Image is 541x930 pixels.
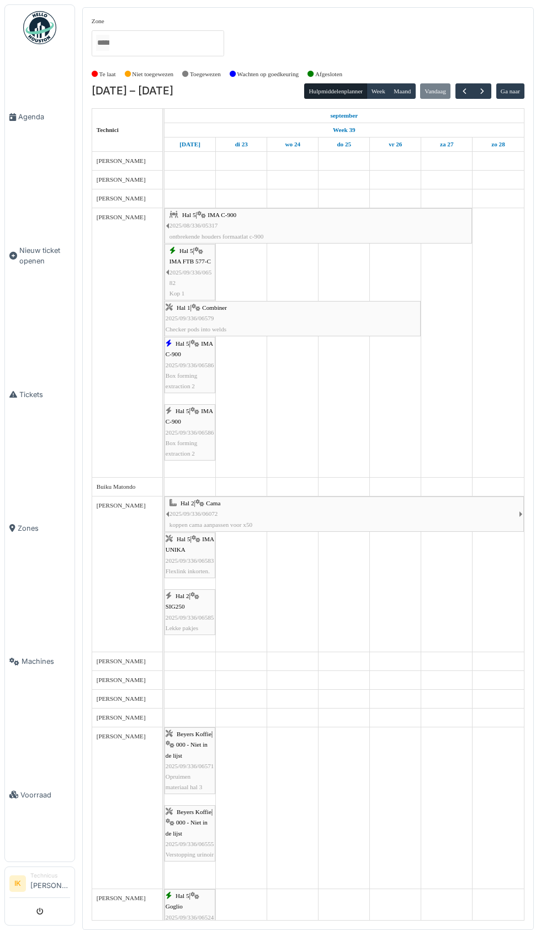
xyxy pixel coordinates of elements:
div: | [169,498,519,530]
div: | [166,303,420,335]
a: Voorraad [5,728,75,862]
span: Hal 5 [176,408,189,414]
span: [PERSON_NAME] [97,658,146,664]
span: 2025/09/336/06585 [166,614,214,621]
span: 000 - Niet in de lijst [166,741,208,758]
span: [PERSON_NAME] [97,195,146,202]
span: Combiner [202,304,227,311]
span: IMA FTB 577-C [169,258,211,265]
button: Ga naar [496,83,525,99]
span: Hal 2 [176,593,189,599]
label: Zone [92,17,104,26]
span: [PERSON_NAME] [97,677,146,683]
div: Technicus [30,871,70,880]
span: Voorraad [20,790,70,800]
span: Hal 5 [176,340,189,347]
span: Tickets [19,389,70,400]
span: Flexlink inkorten. [166,568,210,574]
span: koppen cama aanpassen voor x50 [169,521,252,528]
a: Tickets [5,328,75,462]
span: 2025/09/336/06586 [166,429,214,436]
span: [PERSON_NAME] [97,714,146,721]
span: Cama [206,500,220,506]
a: 27 september 2025 [437,138,457,151]
button: Week [367,83,390,99]
div: | [166,534,214,577]
li: IK [9,875,26,892]
span: Box forming extraction 2 [166,372,198,389]
a: 26 september 2025 [386,138,405,151]
button: Hulpmiddelenplanner [304,83,367,99]
span: Box forming extraction 2 [166,440,198,457]
span: [PERSON_NAME] [97,157,146,164]
div: | [166,729,214,792]
span: Nieuw ticket openen [19,245,70,266]
span: 2025/09/336/06524 [166,914,214,921]
div: | [169,210,471,242]
span: 2025/08/336/05317 [169,222,218,229]
span: Verstopping urinoir [166,851,214,858]
span: Buiku Matondo [97,483,136,490]
span: 2025/09/336/06582 [169,269,211,286]
span: Hal 1 [177,304,190,311]
label: Te laat [99,70,116,79]
span: Hal 5 [176,892,189,899]
input: Alles [96,35,109,51]
span: Agenda [18,112,70,122]
span: SIG250 [166,603,185,610]
div: | [166,591,214,633]
span: Zones [18,523,70,533]
img: Badge_color-CXgf-gQk.svg [23,11,56,44]
span: Goglio [166,903,183,910]
span: ontbrekende houders formaatlat c-900 [169,233,264,240]
span: [PERSON_NAME] [97,176,146,183]
button: Volgende [473,83,491,99]
a: 22 september 2025 [177,138,203,151]
a: 25 september 2025 [334,138,354,151]
span: Technici [97,126,119,133]
a: 24 september 2025 [282,138,303,151]
span: Machines [22,656,70,667]
div: | [166,807,214,860]
label: Afgesloten [315,70,342,79]
span: [PERSON_NAME] [97,502,146,509]
button: Vorige [455,83,474,99]
a: 22 september 2025 [327,109,360,123]
button: Maand [389,83,416,99]
span: 000 - Niet in de lijst [166,819,208,836]
span: Kop 1 [169,290,185,297]
a: 28 september 2025 [489,138,508,151]
a: Zones [5,461,75,595]
span: [PERSON_NAME] [97,214,146,220]
span: Beyers Koffie [177,731,211,737]
button: Vandaag [420,83,450,99]
span: 2025/09/336/06072 [169,510,218,517]
a: Week 39 [330,123,358,137]
span: Checker pods into welds [166,326,226,332]
div: | [166,406,214,459]
a: Nieuw ticket openen [5,184,75,328]
span: Hal 5 [177,536,190,542]
a: Agenda [5,50,75,184]
div: | [166,339,214,392]
a: Machines [5,595,75,728]
span: [PERSON_NAME] [97,733,146,739]
a: 23 september 2025 [232,138,251,151]
span: [PERSON_NAME] [97,695,146,702]
span: Lekke pakjes [166,625,198,631]
h2: [DATE] – [DATE] [92,84,173,98]
span: 2025/09/336/06555 [166,841,214,847]
span: [PERSON_NAME] [97,895,146,901]
span: 2025/09/336/06586 [166,362,214,368]
label: Toegewezen [190,70,221,79]
div: | [169,246,214,299]
a: IK Technicus[PERSON_NAME] [9,871,70,898]
li: [PERSON_NAME] [30,871,70,895]
span: Hal 5 [179,247,193,254]
label: Niet toegewezen [132,70,173,79]
span: Beyers Koffie [177,809,211,815]
label: Wachten op goedkeuring [237,70,299,79]
span: Hal 5 [182,212,196,218]
span: 2025/09/336/06571 [166,763,214,769]
span: 2025/09/336/06579 [166,315,214,321]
